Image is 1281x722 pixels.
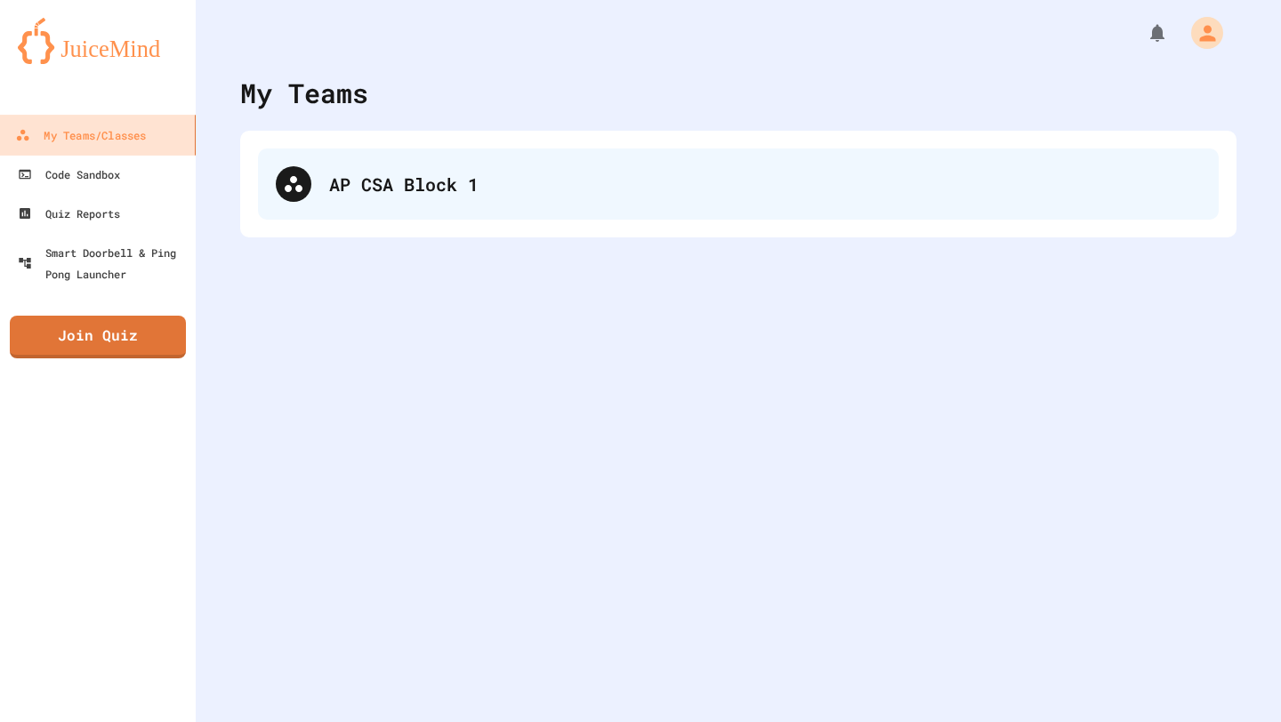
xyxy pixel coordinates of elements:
div: My Teams [240,73,368,113]
img: logo-orange.svg [18,18,178,64]
div: Quiz Reports [18,203,120,224]
div: My Account [1172,12,1228,53]
div: AP CSA Block 1 [258,148,1219,220]
div: AP CSA Block 1 [329,171,1201,197]
div: Smart Doorbell & Ping Pong Launcher [18,242,189,285]
div: Code Sandbox [18,164,120,185]
a: Join Quiz [10,316,186,358]
div: My Notifications [1114,18,1172,48]
div: My Teams/Classes [15,124,146,147]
